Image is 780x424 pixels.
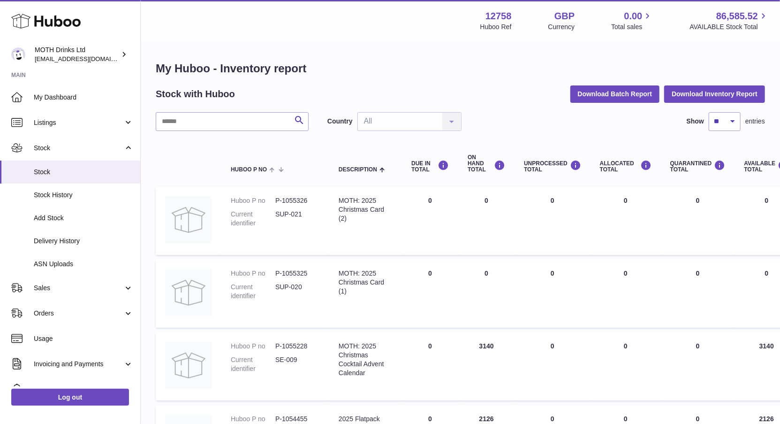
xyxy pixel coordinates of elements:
[34,334,133,343] span: Usage
[745,117,765,126] span: entries
[34,93,133,102] span: My Dashboard
[524,160,581,173] div: UNPROCESSED Total
[34,284,123,293] span: Sales
[716,10,758,23] span: 86,585.52
[664,85,765,102] button: Download Inventory Report
[34,144,123,153] span: Stock
[275,210,320,228] dd: SUP-021
[515,187,591,255] td: 0
[34,214,133,223] span: Add Stock
[34,385,133,394] span: Cases
[458,187,515,255] td: 0
[231,196,275,205] dt: Huboo P no
[156,88,235,100] h2: Stock with Huboo
[339,342,393,378] div: MOTH: 2025 Christmas Cocktail Advent Calendar
[591,260,661,328] td: 0
[570,85,660,102] button: Download Batch Report
[231,283,275,301] dt: Current identifier
[402,332,458,401] td: 0
[458,260,515,328] td: 0
[34,309,123,318] span: Orders
[275,269,320,278] dd: P-1055325
[696,270,700,277] span: 0
[624,10,643,23] span: 0.00
[165,269,212,316] img: product image
[591,187,661,255] td: 0
[275,342,320,351] dd: P-1055228
[34,191,133,200] span: Stock History
[327,117,353,126] label: Country
[591,332,661,401] td: 0
[231,269,275,278] dt: Huboo P no
[275,415,320,424] dd: P-1054455
[485,10,512,23] strong: 12758
[402,187,458,255] td: 0
[231,415,275,424] dt: Huboo P no
[34,237,133,246] span: Delivery History
[231,342,275,351] dt: Huboo P no
[165,196,212,243] img: product image
[275,283,320,301] dd: SUP-020
[339,196,393,223] div: MOTH: 2025 Christmas Card (2)
[411,160,449,173] div: DUE IN TOTAL
[35,55,138,62] span: [EMAIL_ADDRESS][DOMAIN_NAME]
[696,197,700,204] span: 0
[515,332,591,401] td: 0
[548,23,575,31] div: Currency
[696,415,700,423] span: 0
[231,210,275,228] dt: Current identifier
[687,117,704,126] label: Show
[165,342,212,389] img: product image
[34,118,123,127] span: Listings
[275,196,320,205] dd: P-1055326
[480,23,512,31] div: Huboo Ref
[339,269,393,296] div: MOTH: 2025 Christmas Card (1)
[402,260,458,328] td: 0
[35,46,119,63] div: MOTH Drinks Ltd
[554,10,575,23] strong: GBP
[689,10,769,31] a: 86,585.52 AVAILABLE Stock Total
[670,160,726,173] div: QUARANTINED Total
[231,167,267,173] span: Huboo P no
[611,10,653,31] a: 0.00 Total sales
[231,355,275,373] dt: Current identifier
[156,61,765,76] h1: My Huboo - Inventory report
[275,355,320,373] dd: SE-009
[468,154,505,173] div: ON HAND Total
[458,332,515,401] td: 3140
[515,260,591,328] td: 0
[34,260,133,269] span: ASN Uploads
[600,160,651,173] div: ALLOCATED Total
[611,23,653,31] span: Total sales
[696,342,700,350] span: 0
[34,168,133,177] span: Stock
[689,23,769,31] span: AVAILABLE Stock Total
[339,167,377,173] span: Description
[11,389,129,406] a: Log out
[11,47,25,62] img: orders@mothdrinks.com
[34,360,123,369] span: Invoicing and Payments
